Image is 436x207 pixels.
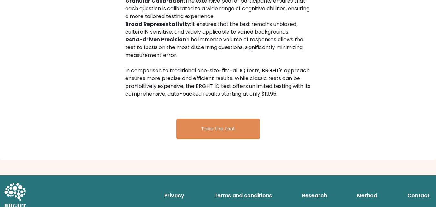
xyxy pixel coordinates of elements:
b: Data-driven Precision: [125,36,188,43]
a: Method [354,189,380,202]
a: Research [299,189,330,202]
a: Privacy [162,189,187,202]
a: Terms and conditions [212,189,275,202]
a: Contact [405,189,432,202]
a: Take the test [176,119,260,139]
b: Broad Representativity: [125,20,191,28]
